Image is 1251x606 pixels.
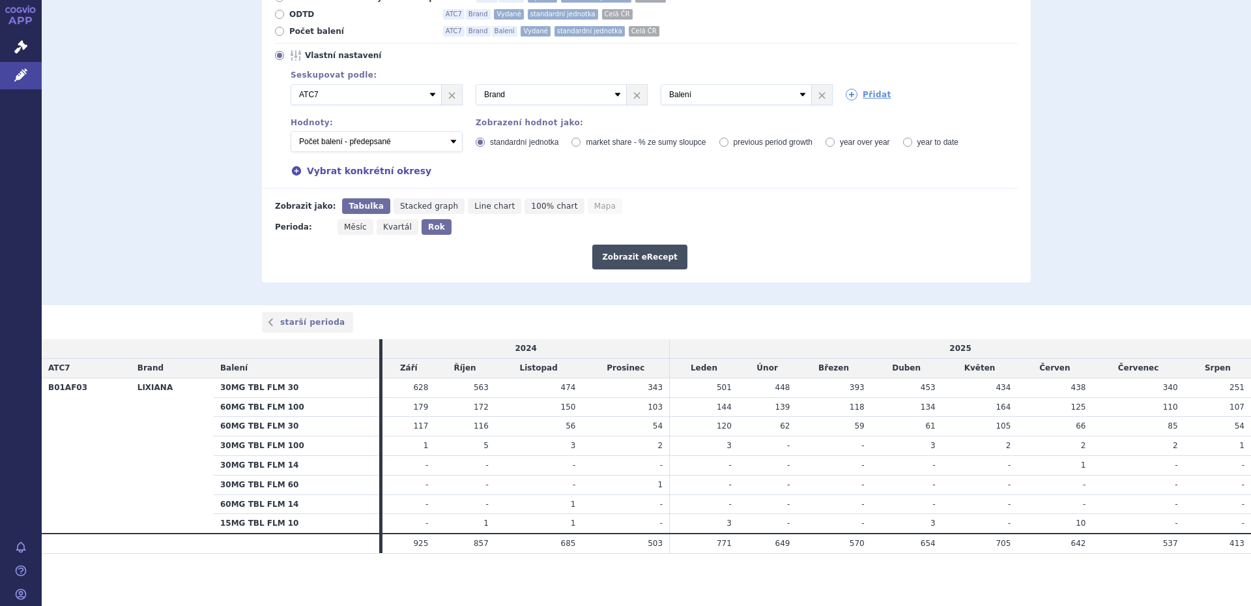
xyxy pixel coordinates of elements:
[840,138,890,147] span: year over year
[131,378,214,534] th: LIXIANA
[214,475,379,494] th: 30MG TBL FLM 60
[413,539,428,548] span: 925
[435,359,495,378] td: Říjen
[996,402,1011,412] span: 164
[734,138,812,147] span: previous period growth
[382,359,435,378] td: Září
[400,202,458,211] span: Stacked graph
[566,421,575,431] span: 56
[1242,480,1244,489] span: -
[1175,480,1177,489] span: -
[728,480,731,489] span: -
[921,402,936,412] span: 134
[871,359,942,378] td: Duben
[1008,461,1011,470] span: -
[278,164,1018,178] div: Vybrat konkrétní okresy
[220,363,248,372] span: Balení
[490,138,558,147] span: standardní jednotka
[476,118,1018,127] div: Zobrazení hodnot jako:
[289,9,433,20] span: ODTD
[726,519,732,528] span: 3
[787,461,790,470] span: -
[486,500,489,509] span: -
[425,480,428,489] span: -
[413,383,428,392] span: 628
[738,359,797,378] td: Únor
[474,202,515,211] span: Line chart
[1242,500,1244,509] span: -
[486,480,489,489] span: -
[214,494,379,514] th: 60MG TBL FLM 14
[474,421,489,431] span: 116
[428,222,445,232] span: Rok
[660,500,663,509] span: -
[653,421,663,431] span: 54
[1081,441,1086,450] span: 2
[349,202,383,211] span: Tabulka
[214,514,379,534] th: 15MG TBL FLM 10
[1071,383,1086,392] span: 438
[571,441,576,450] span: 3
[1163,402,1178,412] span: 110
[861,461,864,470] span: -
[1008,480,1011,489] span: -
[1163,383,1178,392] span: 340
[996,539,1011,548] span: 705
[528,9,598,20] span: standardní jednotka
[531,202,577,211] span: 100% chart
[1076,421,1086,431] span: 66
[1229,383,1244,392] span: 251
[812,85,832,104] a: ×
[670,339,1251,358] td: 2025
[442,85,462,104] a: ×
[214,455,379,475] th: 30MG TBL FLM 14
[861,519,864,528] span: -
[48,363,70,372] span: ATC7
[1239,441,1244,450] span: 1
[932,500,935,509] span: -
[1175,461,1177,470] span: -
[494,9,523,20] span: Vydané
[466,9,491,20] span: Brand
[930,519,936,528] span: 3
[586,138,706,147] span: market share - % ze sumy sloupce
[1008,500,1011,509] span: -
[483,519,489,528] span: 1
[561,383,576,392] span: 474
[861,480,864,489] span: -
[561,539,576,548] span: 685
[592,245,687,269] button: Zobrazit eRecept
[486,461,489,470] span: -
[775,402,790,412] span: 139
[657,441,663,450] span: 2
[291,118,463,127] div: Hodnoty:
[275,219,331,235] div: Perioda:
[726,441,732,450] span: 3
[932,480,935,489] span: -
[921,383,936,392] span: 453
[492,26,517,37] span: Balení
[344,222,367,232] span: Měsíc
[521,26,550,37] span: Vydané
[861,441,864,450] span: -
[717,402,732,412] span: 144
[921,539,936,548] span: 654
[660,519,663,528] span: -
[1229,402,1244,412] span: 107
[1175,500,1177,509] span: -
[571,500,576,509] span: 1
[582,359,669,378] td: Prosinec
[495,359,582,378] td: Listopad
[278,70,1018,80] div: Seskupovat podle:
[648,539,663,548] span: 503
[474,539,489,548] span: 857
[850,383,865,392] span: 393
[214,378,379,397] th: 30MG TBL FLM 30
[660,461,663,470] span: -
[629,26,659,37] span: Celá ČR
[850,402,865,412] span: 118
[1081,461,1086,470] span: 1
[996,383,1011,392] span: 434
[1092,359,1184,378] td: Červenec
[305,50,448,61] span: Vlastní nastavení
